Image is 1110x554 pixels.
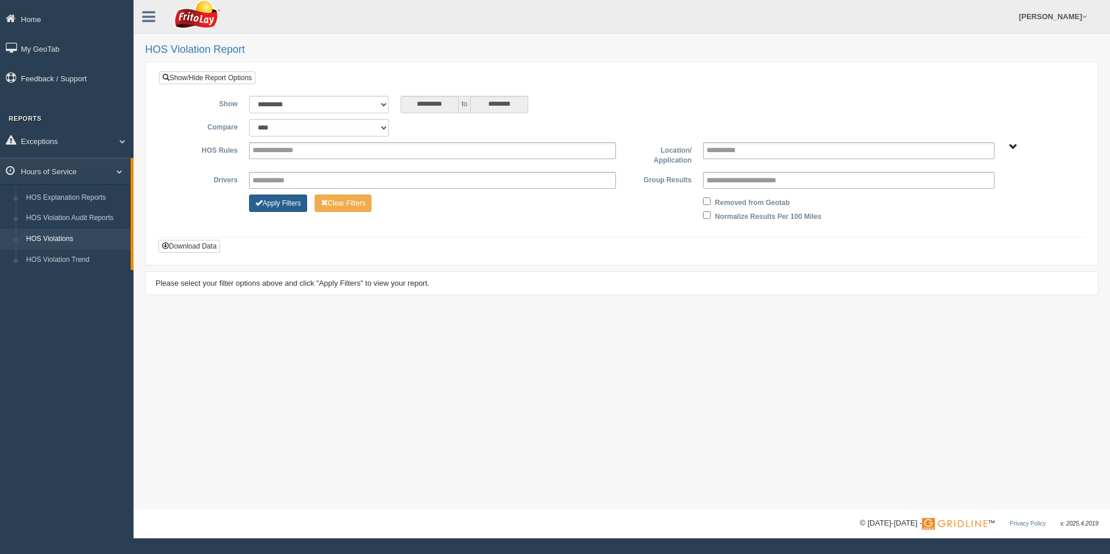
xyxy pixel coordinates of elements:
h2: HOS Violation Report [145,44,1098,56]
a: HOS Violation Trend [21,250,131,271]
label: HOS Rules [168,142,243,156]
label: Removed from Geotab [715,195,790,208]
span: to [459,96,470,113]
a: Show/Hide Report Options [159,71,255,84]
a: HOS Violations [21,229,131,250]
span: Please select your filter options above and click "Apply Filters" to view your report. [156,279,430,287]
label: Normalize Results Per 100 Miles [715,208,821,222]
label: Compare [168,119,243,133]
label: Show [168,96,243,110]
button: Download Data [158,240,220,253]
a: HOS Violation Audit Reports [21,208,131,229]
label: Location/ Application [622,142,697,166]
button: Change Filter Options [315,195,372,212]
button: Change Filter Options [249,195,307,212]
a: HOS Explanation Reports [21,188,131,208]
label: Drivers [168,172,243,186]
div: © [DATE]-[DATE] - ™ [860,517,1098,530]
label: Group Results [622,172,697,186]
img: Gridline [922,518,988,530]
a: Privacy Policy [1010,520,1046,527]
span: v. 2025.4.2019 [1061,520,1098,527]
